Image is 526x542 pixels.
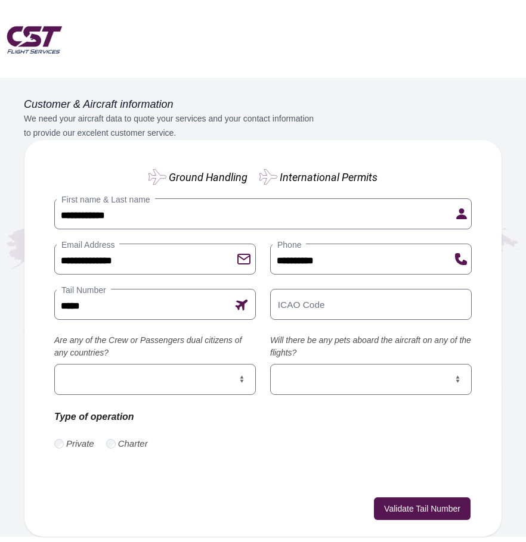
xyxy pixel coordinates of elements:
p: Type of operation [54,409,256,425]
label: Charter [118,437,148,451]
label: ICAO Code [273,298,330,311]
img: CST Flight Services logo [5,23,64,56]
label: Will there be any pets aboard the aircraft on any of the flights? [270,334,472,359]
label: International Permits [280,169,378,185]
label: Phone [273,239,306,251]
label: Are any of the Crew or Passengers dual citizens of any countries? [54,334,256,359]
label: Tail Number [57,284,111,296]
button: Validate Tail Number [374,497,471,520]
label: Email Address [57,239,119,251]
label: First name & Last name [57,194,155,205]
label: Ground Handling [169,169,247,185]
label: Private [66,437,94,451]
